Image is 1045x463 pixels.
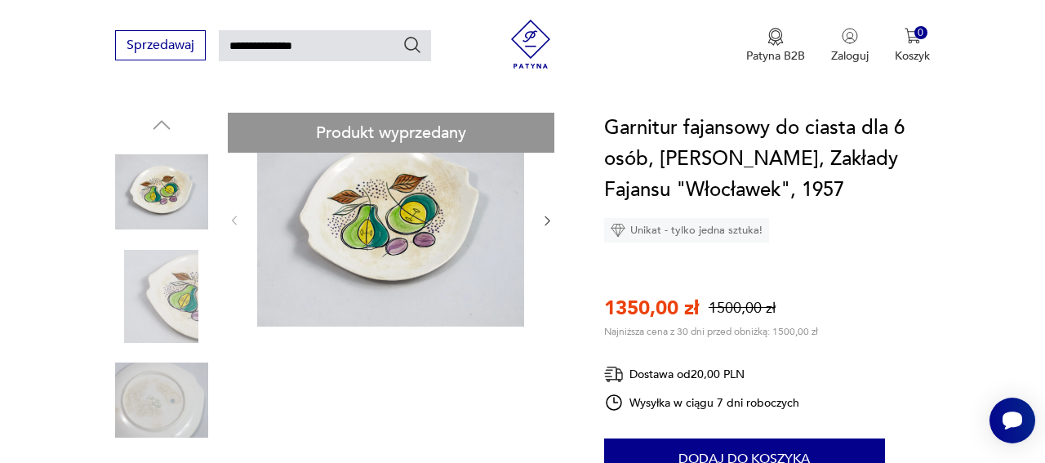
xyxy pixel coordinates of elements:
[604,295,699,322] p: 1350,00 zł
[604,364,800,385] div: Dostawa od 20,00 PLN
[746,28,805,64] button: Patyna B2B
[604,364,624,385] img: Ikona dostawy
[709,298,776,318] p: 1500,00 zł
[604,113,930,206] h1: Garnitur fajansowy do ciasta dla 6 osób, [PERSON_NAME], Zakłady Fajansu "Włocławek", 1957
[257,113,524,327] img: Zdjęcie produktu Garnitur fajansowy do ciasta dla 6 osób, Elżbieta Piewk-Białoborska, Zakłady Faj...
[831,48,869,64] p: Zaloguj
[115,145,208,238] img: Zdjęcie produktu Garnitur fajansowy do ciasta dla 6 osób, Elżbieta Piewk-Białoborska, Zakłady Faj...
[604,325,818,338] p: Najniższa cena z 30 dni przed obniżką: 1500,00 zł
[228,113,554,153] div: Produkt wyprzedany
[831,28,869,64] button: Zaloguj
[506,20,555,69] img: Patyna - sklep z meblami i dekoracjami vintage
[115,41,206,52] a: Sprzedawaj
[611,223,625,238] img: Ikona diamentu
[842,28,858,44] img: Ikonka użytkownika
[402,35,422,55] button: Szukaj
[115,250,208,343] img: Zdjęcie produktu Garnitur fajansowy do ciasta dla 6 osób, Elżbieta Piewk-Białoborska, Zakłady Faj...
[905,28,921,44] img: Ikona koszyka
[115,354,208,447] img: Zdjęcie produktu Garnitur fajansowy do ciasta dla 6 osób, Elżbieta Piewk-Białoborska, Zakłady Faj...
[914,26,928,40] div: 0
[767,28,784,46] img: Ikona medalu
[604,218,769,243] div: Unikat - tylko jedna sztuka!
[895,28,930,64] button: 0Koszyk
[989,398,1035,443] iframe: Smartsupp widget button
[895,48,930,64] p: Koszyk
[746,28,805,64] a: Ikona medaluPatyna B2B
[604,393,800,412] div: Wysyłka w ciągu 7 dni roboczych
[746,48,805,64] p: Patyna B2B
[115,30,206,60] button: Sprzedawaj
